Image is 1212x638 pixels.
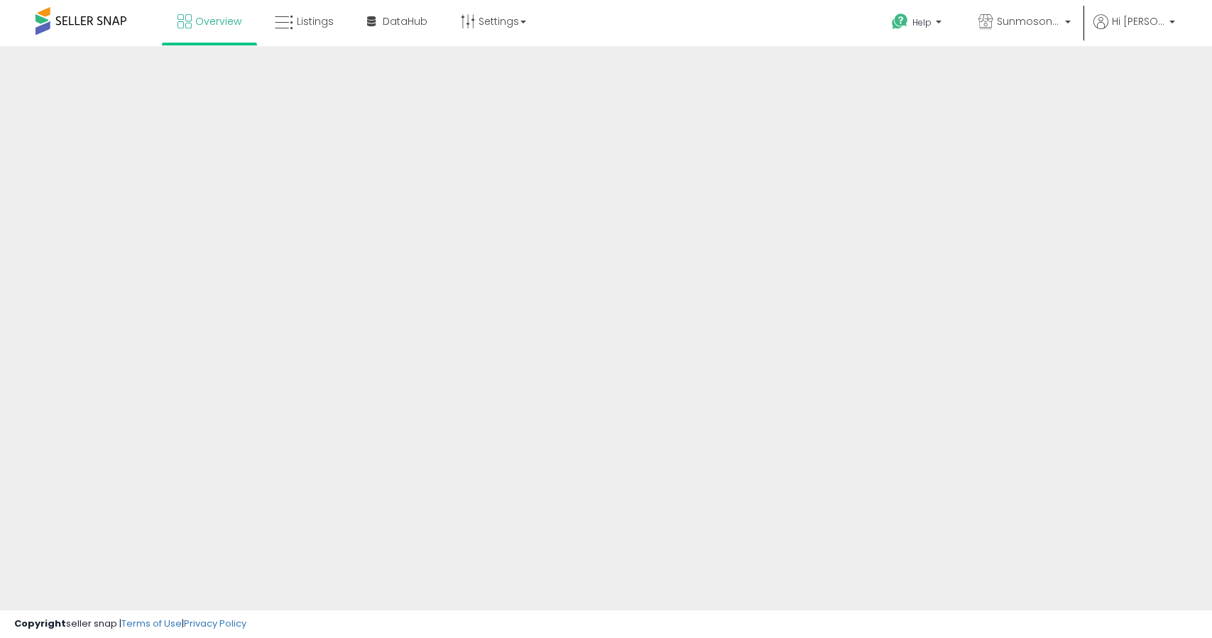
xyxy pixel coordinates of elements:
i: Get Help [891,13,909,31]
div: seller snap | | [14,617,246,631]
span: Listings [297,14,334,28]
span: Hi [PERSON_NAME] [1112,14,1165,28]
a: Hi [PERSON_NAME] [1093,14,1175,46]
a: Privacy Policy [184,617,246,630]
strong: Copyright [14,617,66,630]
span: Help [912,16,932,28]
span: Sunmoson1013 Llc [997,14,1061,28]
a: Help [880,2,956,46]
span: DataHub [383,14,427,28]
a: Terms of Use [121,617,182,630]
span: Overview [195,14,241,28]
